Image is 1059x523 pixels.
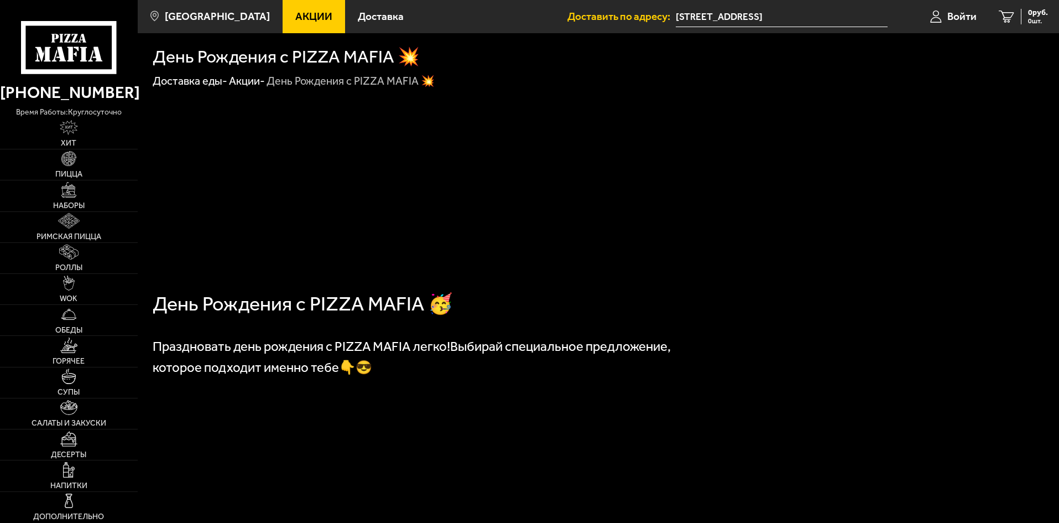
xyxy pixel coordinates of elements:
[32,420,106,427] span: Салаты и закуски
[33,513,104,521] span: Дополнительно
[55,327,82,334] span: Обеды
[229,74,265,87] a: Акции-
[1028,18,1048,24] span: 0 шт.
[36,233,101,241] span: Римская пицца
[153,74,227,87] a: Доставка еды-
[58,389,80,396] span: Супы
[60,295,77,303] span: WOK
[55,264,82,272] span: Роллы
[676,7,888,27] input: Ваш адрес доставки
[295,11,332,22] span: Акции
[50,482,87,490] span: Напитки
[153,48,420,66] h1: День Рождения с PIZZA MAFIA 💥
[51,451,86,459] span: Десерты
[947,11,977,22] span: Войти
[153,339,671,375] span: Выбирай специальное предложение, которое подходит именно тебе👇😎
[153,292,453,315] span: День Рождения с PIZZA MAFIA 🥳
[358,11,404,22] span: Доставка
[53,358,85,365] span: Горячее
[1028,9,1048,17] span: 0 руб.
[61,139,76,147] span: Хит
[676,7,888,27] span: Боровая улица, 32
[53,202,85,210] span: Наборы
[267,74,435,89] div: День Рождения с PIZZA MAFIA 💥
[567,11,676,22] span: Доставить по адресу:
[165,11,270,22] span: [GEOGRAPHIC_DATA]
[55,170,82,178] span: Пицца
[153,339,450,354] span: Праздновать день рождения с PIZZA MAFIA легко!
